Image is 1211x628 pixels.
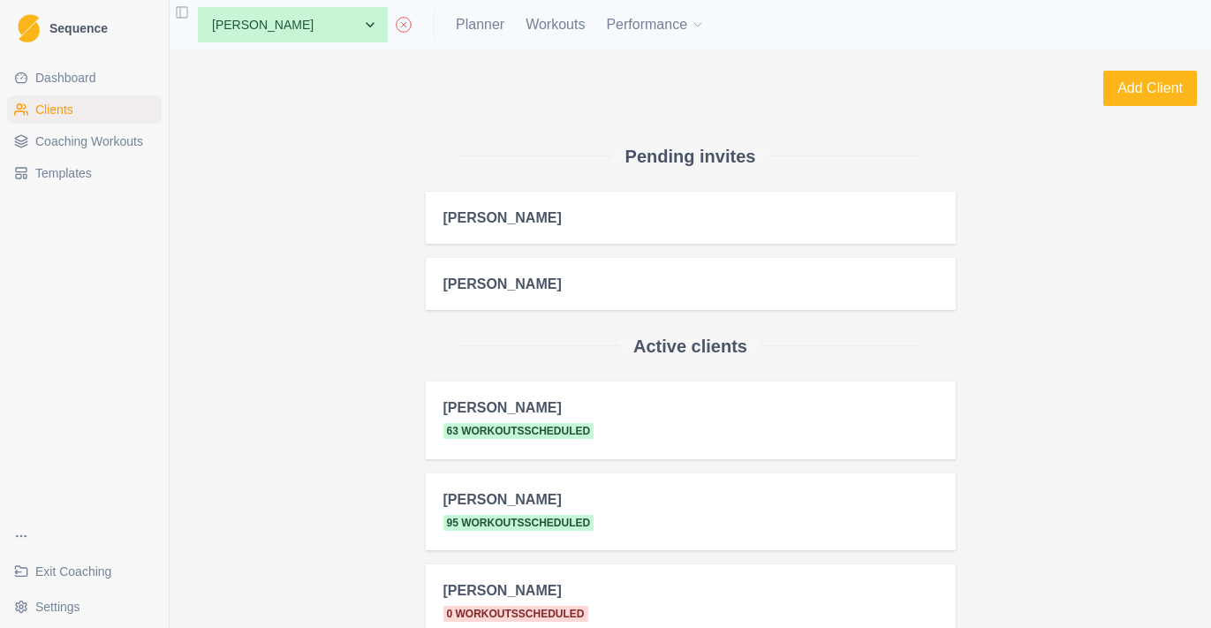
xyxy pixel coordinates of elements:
a: [PERSON_NAME] [426,258,956,310]
a: [PERSON_NAME]95 workoutsscheduled [426,473,956,550]
a: Exit Coaching [7,557,162,586]
a: Dashboard [7,64,162,92]
button: Add Client [1103,71,1197,106]
span: Exit Coaching [35,563,111,580]
a: Planner [456,14,504,35]
span: Clients [35,101,73,118]
h2: [PERSON_NAME] [443,582,938,599]
img: Logo [18,14,40,43]
span: 95 workouts scheduled [443,515,594,531]
a: Templates [7,159,162,187]
a: [PERSON_NAME]63 workoutsscheduled [426,382,956,458]
h2: [PERSON_NAME] [443,209,938,226]
span: 0 workouts scheduled [443,606,588,622]
h2: [PERSON_NAME] [443,276,938,292]
a: LogoSequence [7,7,162,49]
span: Coaching Workouts [35,132,143,150]
a: Workouts [526,14,585,35]
button: Settings [7,593,162,621]
span: Templates [35,164,92,182]
span: Sequence [49,22,108,34]
span: Dashboard [35,69,96,87]
span: 63 workouts scheduled [443,423,594,439]
h2: Pending invites [625,146,756,167]
h2: Active clients [633,336,747,357]
a: Coaching Workouts [7,127,162,155]
button: Performance [606,7,705,42]
a: [PERSON_NAME] [426,192,956,244]
a: Clients [7,95,162,124]
h2: [PERSON_NAME] [443,491,938,508]
h2: [PERSON_NAME] [443,399,938,416]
